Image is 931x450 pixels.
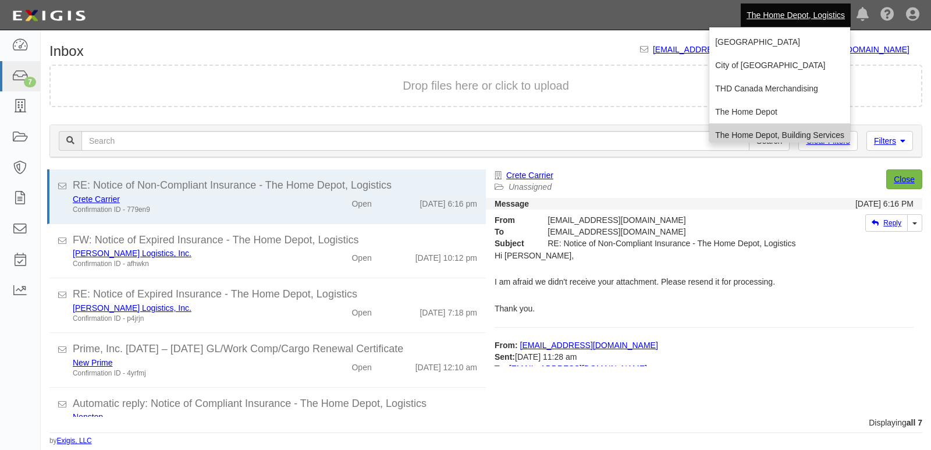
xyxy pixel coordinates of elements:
a: [GEOGRAPHIC_DATA] [709,30,850,54]
span: From: [495,341,518,350]
div: Confirmation ID - 779en9 [73,205,301,215]
a: [PERSON_NAME] Logistics, Inc. [73,303,191,313]
div: Confirmation ID - afhwkn [73,259,301,269]
strong: From [486,214,539,226]
div: party-ftnhht@thdlogistics.complianz.com [539,226,804,238]
div: Open [351,302,371,318]
small: by [49,436,92,446]
div: RE: Notice of Expired Insurance - The Home Depot, Logistics [73,287,477,302]
a: Filters [866,131,913,151]
div: Open [351,357,371,373]
strong: Message [495,199,529,208]
div: Open [351,193,371,210]
a: [URL][DOMAIN_NAME] [823,45,922,54]
a: The Home Depot, Building Services [709,123,850,147]
a: Reply [865,214,908,232]
a: The Home Depot, Logistics [741,3,851,27]
div: Open [351,411,371,427]
div: [DATE] 6:16 PM [855,198,914,210]
a: Nonstop [73,412,103,421]
a: [EMAIL_ADDRESS][DOMAIN_NAME] [653,45,791,54]
i: Help Center - Complianz [880,8,894,22]
b: all 7 [907,418,922,427]
span: To: [495,364,507,373]
div: RE: Notice of Non-Compliant Insurance - The Home Depot, Logistics [539,238,804,249]
a: [EMAIL_ADDRESS][DOMAIN_NAME] [509,364,647,373]
div: Prime, Inc. 9/1/25 – 9/1/26 GL/Work Comp/Cargo Renewal Certificate [73,342,477,357]
span: [DATE] 11:28 am , RE: Notice of Non-Compliant Insurance - The Home Depot, Logistics [495,341,788,396]
div: [DATE] 6:16 pm [420,193,477,210]
a: New Prime [73,358,112,367]
a: City of [GEOGRAPHIC_DATA] [709,54,850,77]
div: 7 [24,77,36,87]
span: Hi [PERSON_NAME], I am afraid we didn't receive your attachment. Please resend it for processing.... [495,251,775,313]
a: Crete Carrier [506,171,553,180]
div: [DATE] 1:17 pm [420,411,477,427]
a: Crete Carrier [73,194,120,204]
div: [DATE] 12:10 am [415,357,477,373]
strong: To [486,226,539,238]
a: Unassigned [509,182,552,192]
a: [EMAIL_ADDRESS][DOMAIN_NAME] [520,341,658,350]
div: Confirmation ID - 4yrfmj [73,368,301,378]
a: The Home Depot [709,100,850,123]
div: [EMAIL_ADDRESS][DOMAIN_NAME] [539,214,804,226]
div: [DATE] 10:12 pm [415,247,477,264]
div: Open [351,247,371,264]
a: THD Canada Merchandising [709,77,850,100]
a: [PERSON_NAME] Logistics, Inc. [73,249,191,258]
div: [DATE] 7:18 pm [420,302,477,318]
img: logo-5460c22ac91f19d4615b14bd174203de0afe785f0fc80cf4dbbc73dc1793850b.png [9,5,89,26]
div: Displaying [41,417,931,428]
strong: Subject [486,238,539,249]
button: Drop files here or click to upload [403,77,569,94]
div: FW: Notice of Expired Insurance - The Home Depot, Logistics [73,233,477,248]
span: Sent: [495,352,515,362]
div: Automatic reply: Notice of Compliant Insurance - The Home Depot, Logistics [73,396,477,412]
div: RE: Notice of Non-Compliant Insurance - The Home Depot, Logistics [73,178,477,193]
div: Confirmation ID - p4jrjn [73,314,301,324]
input: Search [81,131,749,151]
a: Exigis, LLC [57,437,92,445]
h1: Inbox [49,44,84,59]
a: Close [886,169,922,189]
